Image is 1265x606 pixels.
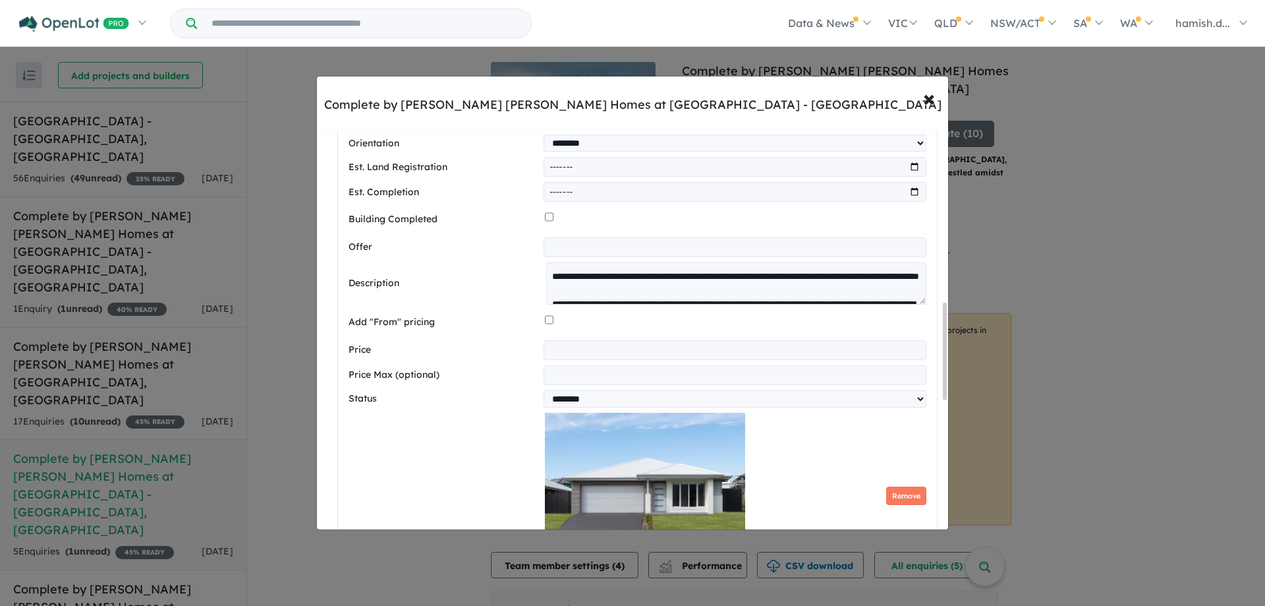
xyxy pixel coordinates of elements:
span: hamish.d... [1175,16,1230,30]
input: Try estate name, suburb, builder or developer [200,9,528,38]
label: Price [349,342,538,358]
div: Complete by [PERSON_NAME] [PERSON_NAME] Homes at [GEOGRAPHIC_DATA] - [GEOGRAPHIC_DATA] [324,96,942,113]
img: Openlot PRO Logo White [19,16,129,32]
label: Orientation [349,136,538,152]
label: Add "From" pricing [349,315,540,330]
img: Complete by McDonald Jones Homes at Forest Reach - Huntley - Lot 106 Façade [545,413,745,545]
label: Offer [349,239,538,255]
label: Description [349,276,541,291]
label: Status [349,391,538,407]
label: Est. Land Registration [349,160,538,175]
label: Price Max (optional) [349,367,538,383]
label: Est. Completion [349,185,538,200]
label: Building Completed [349,212,540,227]
button: Remove [886,487,926,506]
span: × [923,84,935,112]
